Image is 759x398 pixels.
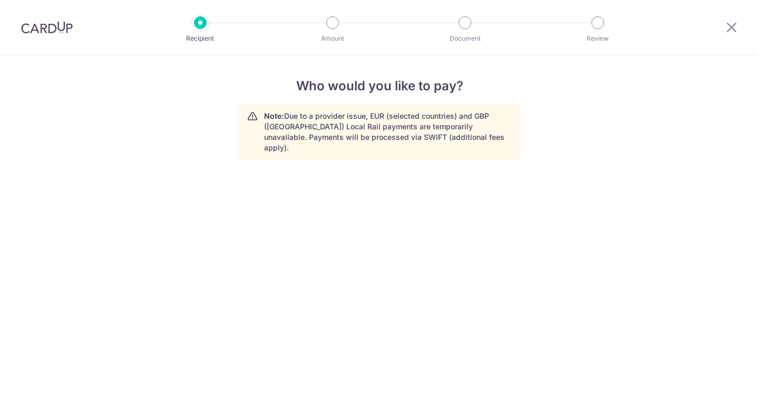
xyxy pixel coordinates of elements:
[161,33,239,44] p: Recipient
[264,111,284,120] strong: Note:
[426,33,504,44] p: Document
[559,33,637,44] p: Review
[264,111,512,153] p: Due to a provider issue, EUR (selected countries) and GBP ([GEOGRAPHIC_DATA]) Local Rail payments...
[238,77,521,96] h4: Who would you like to pay?
[21,21,73,34] img: CardUp
[294,33,372,44] p: Amount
